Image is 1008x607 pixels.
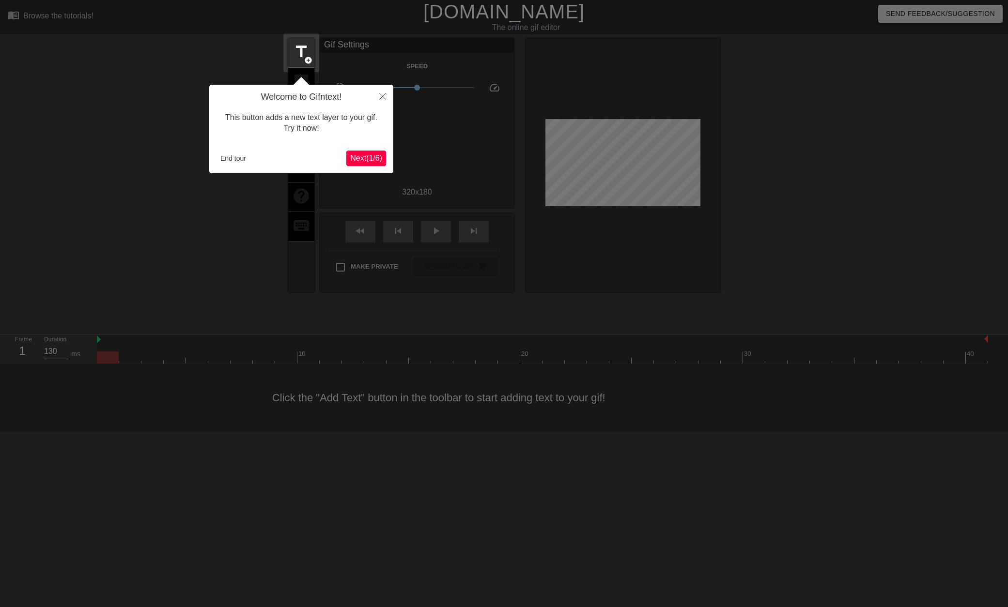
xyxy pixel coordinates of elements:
button: Close [372,85,393,107]
div: This button adds a new text layer to your gif. Try it now! [217,103,386,144]
button: End tour [217,151,250,166]
span: Next ( 1 / 6 ) [350,154,382,162]
button: Next [346,151,386,166]
h4: Welcome to Gifntext! [217,92,386,103]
